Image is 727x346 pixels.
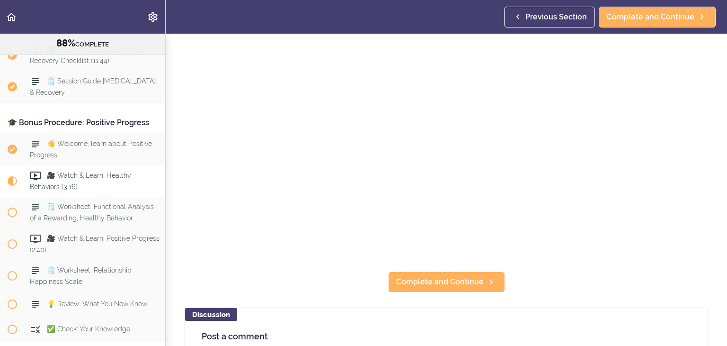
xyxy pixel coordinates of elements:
div: COMPLETE [12,37,153,50]
span: 🎥 Watch & Learn: Healthy Behaviors (3:16) [30,172,131,191]
svg: Back to course curriculum [6,11,17,23]
svg: Settings Menu [147,11,159,23]
a: Previous Section [504,7,595,27]
span: 🗒️ Worksheet: Functional Analysis of a Rewarding, Healthy Behavior [30,203,154,221]
h4: Post a comment [202,332,691,341]
span: Previous Section [525,11,587,23]
a: Complete and Continue [599,7,716,27]
span: 🗒️ Session Guide [MEDICAL_DATA] & Recovery [30,78,156,96]
span: 🗒️ Worksheet: Relationship Happiness Scale [30,266,132,285]
div: Discussion [185,308,237,321]
span: 88% [56,37,75,49]
span: 🎥 Watch & Learn: Positive Progress (2:40) [30,235,160,253]
span: ✅ Check: Your Knowledge [47,325,130,333]
span: 👋 Welcome, learn about Positive Progress [30,140,152,159]
span: Complete and Continue [607,11,694,23]
span: 🎥 Watch: [MEDICAL_DATA] & Recovery Checklist (11:44) [30,46,140,64]
span: 💡 Review: What You Now Know [47,300,147,308]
